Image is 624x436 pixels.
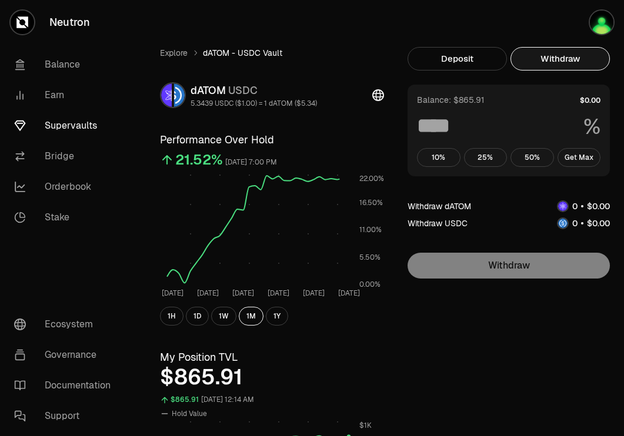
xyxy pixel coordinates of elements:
[5,401,127,431] a: Support
[161,83,172,107] img: dATOM Logo
[464,148,508,167] button: 25%
[510,148,554,167] button: 50%
[417,94,484,106] div: Balance: $865.91
[5,49,127,80] a: Balance
[174,83,185,107] img: USDC Logo
[266,307,288,326] button: 1Y
[338,289,360,298] tspan: [DATE]
[172,409,207,418] span: Hold Value
[303,289,325,298] tspan: [DATE]
[5,202,127,233] a: Stake
[191,82,317,99] div: dATOM
[5,110,127,141] a: Supervaults
[408,217,468,229] div: Withdraw USDC
[510,47,610,71] button: Withdraw
[5,370,127,401] a: Documentation
[160,365,384,389] div: $865.91
[225,156,277,169] div: [DATE] 7:00 PM
[201,393,254,407] div: [DATE] 12:14 AM
[5,309,127,340] a: Ecosystem
[359,198,383,207] tspan: 16.50%
[175,150,223,169] div: 21.52%
[359,225,382,234] tspan: 11.00%
[160,132,384,148] h3: Performance Over Hold
[5,141,127,172] a: Bridge
[558,219,568,228] img: USDC Logo
[160,307,183,326] button: 1H
[268,289,289,298] tspan: [DATE]
[408,200,471,212] div: Withdraw dATOM
[191,99,317,108] div: 5.3439 USDC ($1.00) = 1 dATOM ($5.34)
[228,83,258,97] span: USDC
[583,115,600,139] span: %
[359,421,372,430] tspan: $1K
[211,307,236,326] button: 1W
[232,289,254,298] tspan: [DATE]
[197,289,219,298] tspan: [DATE]
[408,47,507,71] button: Deposit
[160,47,384,59] nav: breadcrumb
[171,393,199,407] div: $865.91
[590,11,613,34] img: Atom Staking
[5,80,127,110] a: Earn
[160,47,188,59] a: Explore
[162,289,183,298] tspan: [DATE]
[5,172,127,202] a: Orderbook
[359,280,381,289] tspan: 0.00%
[5,340,127,370] a: Governance
[203,47,282,59] span: dATOM - USDC Vault
[239,307,263,326] button: 1M
[359,253,381,262] tspan: 5.50%
[186,307,209,326] button: 1D
[558,148,601,167] button: Get Max
[558,202,568,211] img: dATOM Logo
[160,349,384,365] h3: My Position TVL
[417,148,461,167] button: 10%
[359,174,384,183] tspan: 22.00%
